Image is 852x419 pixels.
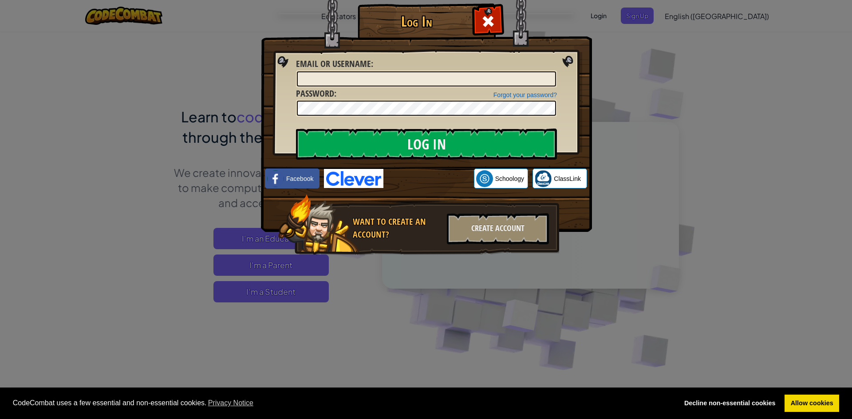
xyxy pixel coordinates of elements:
img: schoology.png [476,170,493,187]
span: CodeCombat uses a few essential and non-essential cookies. [13,396,671,410]
img: clever-logo-blue.png [324,169,383,188]
a: allow cookies [785,395,839,412]
span: Password [296,87,334,99]
span: Facebook [286,174,313,183]
div: Want to create an account? [353,215,442,241]
img: classlink-logo-small.png [535,170,552,187]
a: Forgot your password? [493,91,557,98]
h1: Log In [360,14,473,29]
label: : [296,87,336,100]
span: ClassLink [554,174,581,183]
label: : [296,58,373,70]
img: facebook_small.png [267,170,284,187]
input: Log In [296,129,557,160]
div: Create Account [447,213,549,244]
a: learn more about cookies [207,396,255,410]
span: Schoology [495,174,524,183]
span: Email or Username [296,58,371,70]
a: deny cookies [678,395,781,412]
iframe: Sign in with Google Button [383,169,474,188]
